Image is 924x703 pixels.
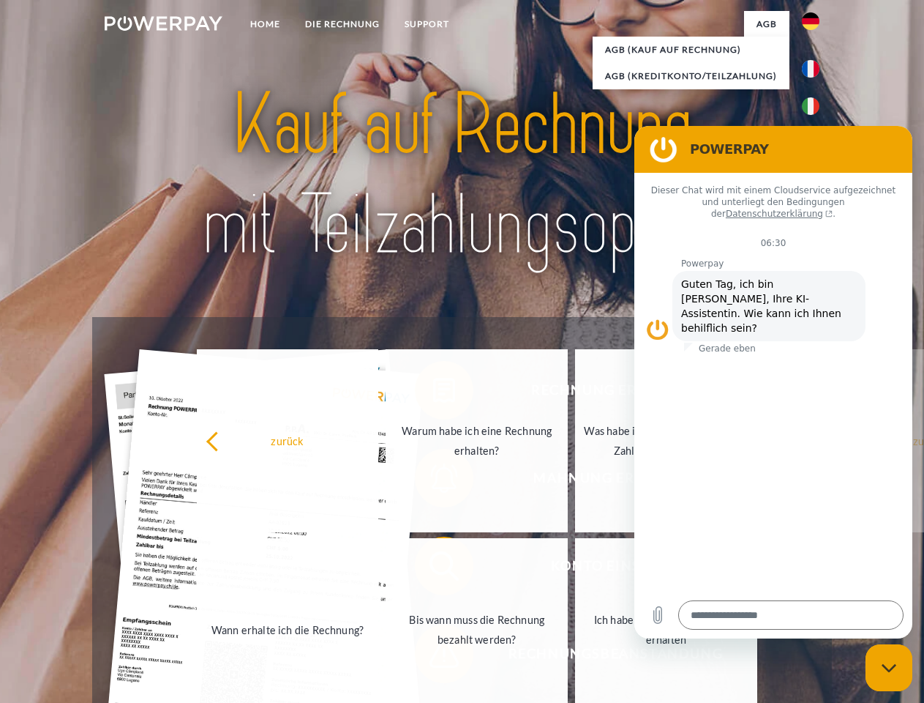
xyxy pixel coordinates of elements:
[865,644,912,691] iframe: Schaltfläche zum Öffnen des Messaging-Fensters; Konversation läuft
[575,349,757,532] a: Was habe ich noch offen, ist meine Zahlung eingegangen?
[392,11,462,37] a: SUPPORT
[584,421,748,461] div: Was habe ich noch offen, ist meine Zahlung eingegangen?
[593,63,789,89] a: AGB (Kreditkonto/Teilzahlung)
[293,11,392,37] a: DIE RECHNUNG
[802,60,819,78] img: fr
[584,610,748,650] div: Ich habe nur eine Teillieferung erhalten
[394,610,559,650] div: Bis wann muss die Rechnung bezahlt werden?
[802,97,819,115] img: it
[140,70,784,280] img: title-powerpay_de.svg
[593,37,789,63] a: AGB (Kauf auf Rechnung)
[744,11,789,37] a: agb
[394,421,559,461] div: Warum habe ich eine Rechnung erhalten?
[105,16,222,31] img: logo-powerpay-white.svg
[206,620,370,639] div: Wann erhalte ich die Rechnung?
[634,126,912,639] iframe: Messaging-Fenster
[238,11,293,37] a: Home
[802,12,819,30] img: de
[206,431,370,450] div: zurück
